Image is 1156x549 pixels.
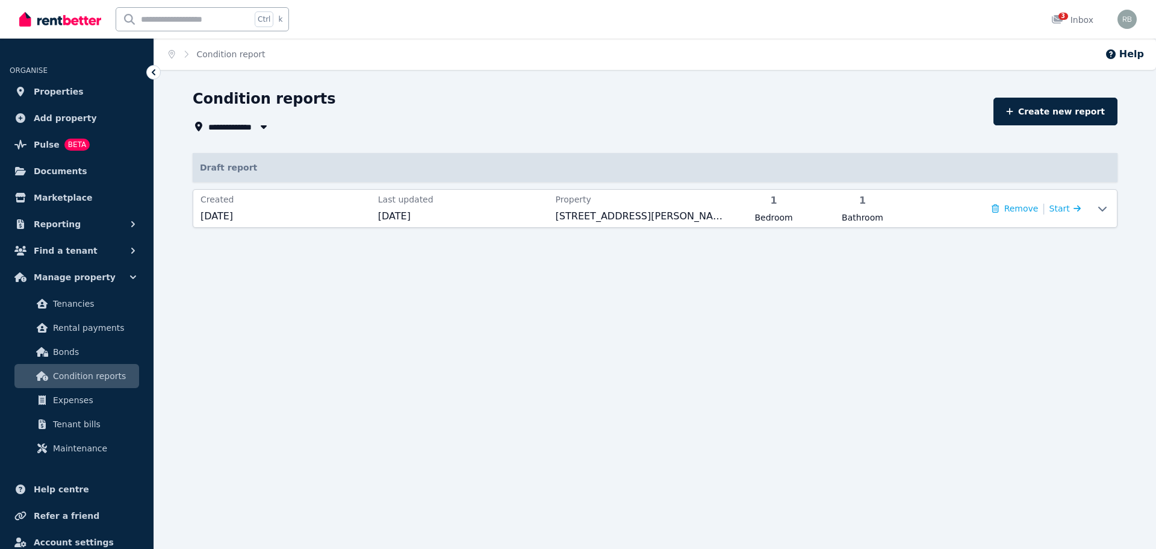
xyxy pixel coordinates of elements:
span: Add property [34,111,97,125]
a: Rental payments [14,316,139,340]
button: Reporting [10,212,144,236]
a: Marketplace [10,186,144,210]
span: Condition reports [53,369,134,383]
a: Refer a friend [10,504,144,528]
span: [DATE] [378,209,548,224]
span: 1 [733,193,814,208]
span: Properties [34,84,84,99]
span: Bedroom [733,212,814,224]
button: Manage property [10,265,144,289]
span: Manage property [34,270,116,284]
a: PulseBETA [10,133,144,157]
span: Bonds [53,345,134,359]
span: [STREET_ADDRESS][PERSON_NAME] [556,209,726,224]
span: ORGANISE [10,66,48,75]
p: Draft report [193,153,1117,182]
span: Condition report [197,48,266,60]
a: Maintenance [14,436,139,460]
a: Tenant bills [14,412,139,436]
span: Start [1049,204,1070,213]
a: Help centre [10,477,144,501]
span: Find a tenant [34,243,98,258]
span: BETA [64,139,90,151]
div: Inbox [1051,14,1093,26]
a: Add property [10,106,144,130]
span: Refer a friend [34,509,99,523]
span: Property [556,193,726,205]
a: Tenancies [14,292,139,316]
span: Rental payments [53,321,134,335]
span: 3 [1058,13,1068,20]
img: Rick Baek [1117,10,1137,29]
span: Tenancies [53,296,134,311]
a: Properties [10,80,144,104]
a: Documents [10,159,144,183]
span: k [278,14,282,24]
a: Expenses [14,388,139,412]
img: RentBetter [19,10,101,28]
button: Find a tenant [10,239,144,263]
span: Pulse [34,137,60,152]
a: Bonds [14,340,139,364]
span: Bathroom [822,212,903,224]
span: Documents [34,164,87,178]
h1: Condition reports [193,89,336,108]
span: Marketplace [34,190,92,205]
a: Condition reports [14,364,139,388]
span: Maintenance [53,441,134,456]
span: Tenant bills [53,417,134,431]
span: Last updated [378,193,548,205]
a: Create new report [993,98,1117,125]
span: Created [200,193,371,205]
button: Help [1105,47,1144,61]
span: 1 [822,193,903,208]
span: Help centre [34,482,89,497]
span: | [1042,200,1045,217]
span: Reporting [34,217,81,231]
span: Ctrl [255,11,273,27]
nav: Breadcrumb [154,39,280,70]
span: [DATE] [200,209,371,224]
span: Expenses [53,393,134,407]
button: Remove [992,202,1038,215]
